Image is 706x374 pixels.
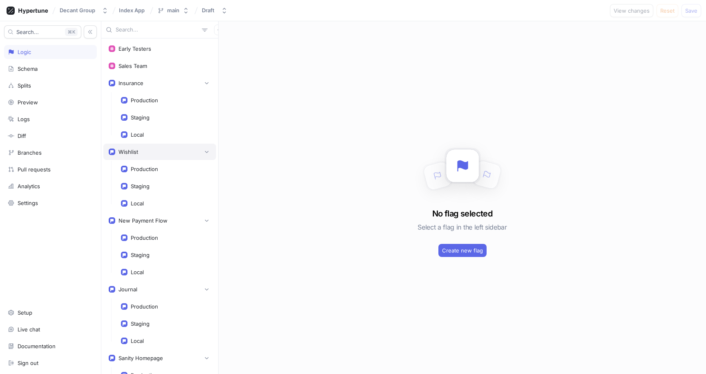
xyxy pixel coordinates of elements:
[131,338,144,344] div: Local
[18,183,40,189] div: Analytics
[685,8,697,13] span: Save
[18,309,32,316] div: Setup
[131,269,144,275] div: Local
[116,26,199,34] input: Search...
[18,200,38,206] div: Settings
[131,166,158,172] div: Production
[118,149,138,155] div: Wishlist
[131,183,150,189] div: Staging
[118,80,143,86] div: Insurance
[118,355,163,361] div: Sanity Homepage
[18,82,31,89] div: Splits
[681,4,701,17] button: Save
[610,4,653,17] button: View changes
[131,97,158,104] div: Production
[131,234,158,241] div: Production
[438,244,487,257] button: Create new flag
[4,339,97,353] a: Documentation
[18,166,51,173] div: Pull requests
[18,99,38,106] div: Preview
[154,4,192,17] button: main
[18,133,26,139] div: Diff
[131,252,150,258] div: Staging
[56,4,112,17] button: Decant Group
[131,303,158,310] div: Production
[660,8,675,13] span: Reset
[16,29,39,34] span: Search...
[119,7,145,13] span: Index App
[18,149,42,156] div: Branches
[131,114,150,121] div: Staging
[118,63,147,69] div: Sales Team
[442,248,483,253] span: Create new flag
[131,200,144,207] div: Local
[4,25,81,38] button: Search...K
[432,207,492,220] h3: No flag selected
[60,7,95,14] div: Decant Group
[18,65,38,72] div: Schema
[18,343,56,349] div: Documentation
[18,360,38,366] div: Sign out
[18,326,40,333] div: Live chat
[118,286,137,293] div: Journal
[202,7,214,14] div: Draft
[199,4,231,17] button: Draft
[131,131,144,138] div: Local
[614,8,650,13] span: View changes
[418,220,507,234] h5: Select a flag in the left sidebar
[131,320,150,327] div: Staging
[65,28,78,36] div: K
[118,217,168,224] div: New Payment Flow
[657,4,678,17] button: Reset
[118,45,151,52] div: Early Testers
[18,49,31,55] div: Logic
[18,116,30,122] div: Logs
[167,7,179,14] div: main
